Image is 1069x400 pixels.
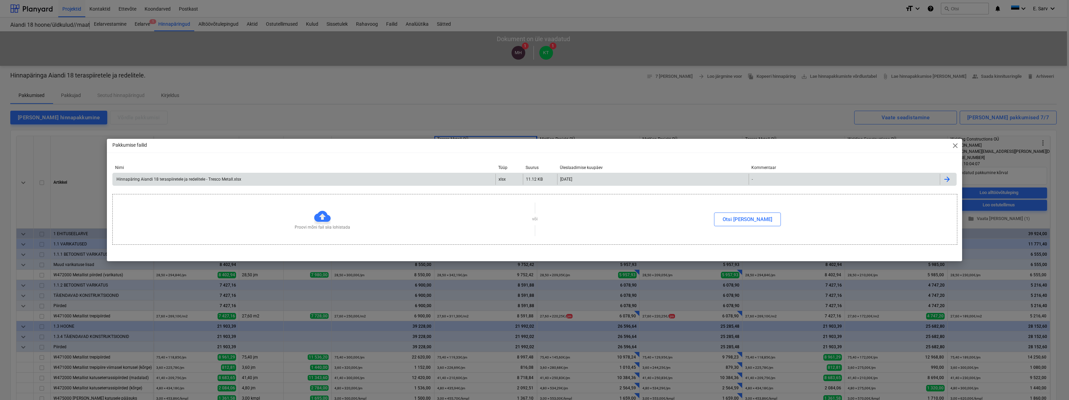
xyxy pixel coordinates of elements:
[526,177,543,182] div: 11.12 KB
[115,165,493,170] div: Nimi
[532,216,538,222] p: või
[498,165,520,170] div: Tüüp
[751,165,937,170] div: Kommentaar
[723,215,772,224] div: Otsi [PERSON_NAME]
[752,177,753,182] div: -
[1035,367,1069,400] iframe: Chat Widget
[499,177,506,182] div: xlsx
[560,165,746,170] div: Üleslaadimise kuupäev
[951,142,959,150] span: close
[560,177,572,182] div: [DATE]
[112,194,957,244] div: Proovi mõni fail siia lohistadavõiOtsi [PERSON_NAME]
[295,225,350,230] p: Proovi mõni fail siia lohistada
[714,213,781,226] button: Otsi [PERSON_NAME]
[112,142,147,149] p: Pakkumise failid
[115,177,241,182] div: Hinnapäring Aiandi 18 teraspiiretele ja redelitele - Tresco Metall.xlsx
[526,165,554,170] div: Suurus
